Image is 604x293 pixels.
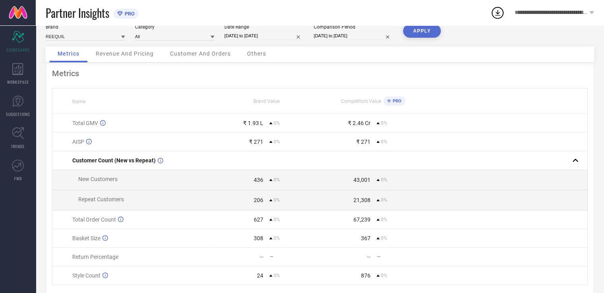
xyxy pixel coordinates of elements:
[96,50,154,57] span: Revenue And Pricing
[72,139,84,145] span: AISP
[14,175,22,181] span: FWD
[361,272,371,279] div: 876
[353,177,371,183] div: 43,001
[224,32,304,40] input: Select date range
[257,272,263,279] div: 24
[274,273,280,278] span: 0%
[274,217,280,222] span: 0%
[72,157,156,164] span: Customer Count (New vs Repeat)
[170,50,231,57] span: Customer And Orders
[381,139,387,145] span: 0%
[348,120,371,126] div: ₹ 2.46 Cr
[6,111,30,117] span: SUGGESTIONS
[7,79,29,85] span: WORKSPACE
[72,235,100,241] span: Basket Size
[11,143,25,149] span: TRENDS
[361,235,371,241] div: 367
[381,235,387,241] span: 0%
[6,47,30,53] span: SCORECARDS
[52,69,588,78] div: Metrics
[274,120,280,126] span: 0%
[254,177,263,183] div: 436
[381,177,387,183] span: 0%
[341,98,381,104] span: Competitors Value
[123,11,135,17] span: PRO
[135,24,214,30] div: Category
[403,24,441,38] button: APPLY
[356,139,371,145] div: ₹ 271
[243,120,263,126] div: ₹ 1.93 L
[353,197,371,203] div: 21,308
[72,99,85,104] span: Name
[72,272,100,279] span: Style Count
[274,139,280,145] span: 0%
[247,50,266,57] span: Others
[254,235,263,241] div: 308
[381,273,387,278] span: 0%
[381,120,387,126] span: 0%
[274,177,280,183] span: 0%
[72,120,98,126] span: Total GMV
[78,176,118,182] span: New Customers
[72,216,116,223] span: Total Order Count
[253,98,280,104] span: Brand Value
[72,254,118,260] span: Return Percentage
[274,235,280,241] span: 0%
[224,24,304,30] div: Date Range
[314,24,393,30] div: Comparison Period
[254,216,263,223] div: 627
[78,196,124,202] span: Repeat Customers
[270,254,319,260] div: —
[274,197,280,203] span: 0%
[367,254,371,260] div: —
[490,6,505,20] div: Open download list
[259,254,264,260] div: —
[381,197,387,203] span: 0%
[46,5,109,21] span: Partner Insights
[58,50,79,57] span: Metrics
[391,98,401,104] span: PRO
[254,197,263,203] div: 206
[46,24,125,30] div: Brand
[353,216,371,223] div: 67,239
[377,254,426,260] div: —
[314,32,393,40] input: Select comparison period
[381,217,387,222] span: 0%
[249,139,263,145] div: ₹ 271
